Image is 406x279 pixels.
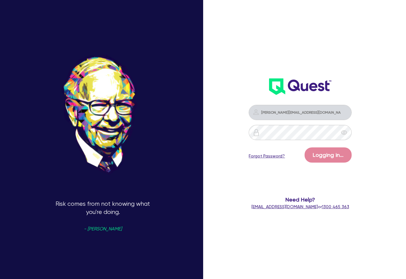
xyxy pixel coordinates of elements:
button: Logging in... [305,147,352,163]
span: or [251,204,349,209]
a: [EMAIL_ADDRESS][DOMAIN_NAME] [251,204,318,209]
input: Email address [249,105,351,120]
img: icon-password [252,108,260,116]
span: eye [341,129,347,136]
img: icon-password [253,129,260,136]
img: wH2k97JdezQIQAAAABJRU5ErkJggg== [269,78,331,95]
span: Need Help? [249,195,351,204]
span: - [PERSON_NAME] [84,227,122,231]
tcxspan: Call 1300 465 363 via 3CX [322,204,349,209]
a: Forgot Password? [249,153,285,159]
